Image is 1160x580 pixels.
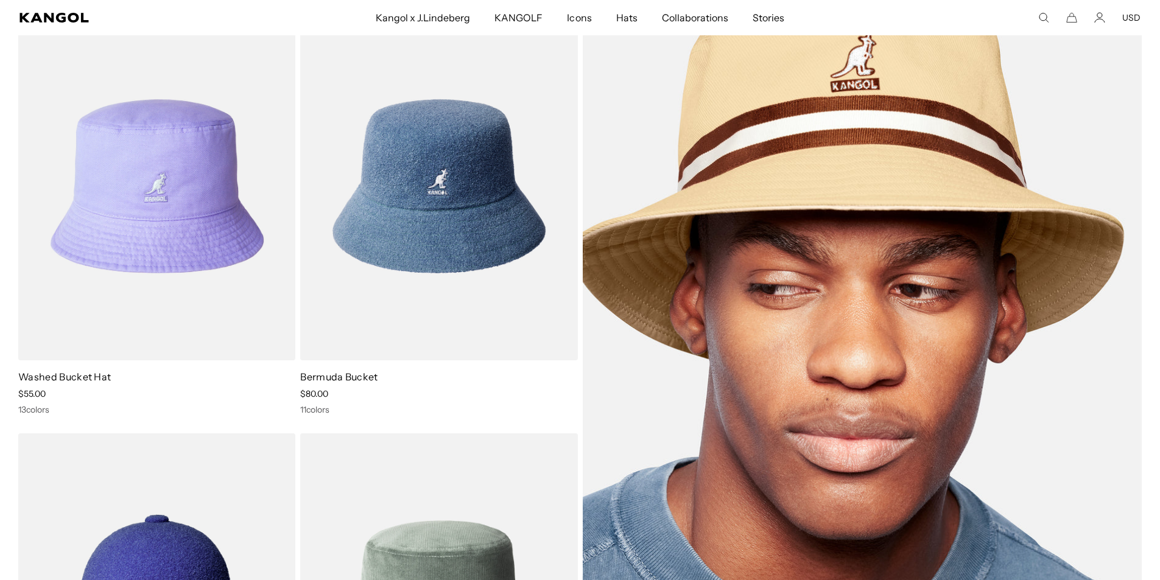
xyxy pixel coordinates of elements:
span: $80.00 [300,388,328,399]
img: Washed Bucket Hat [18,12,295,360]
button: Cart [1066,12,1077,23]
a: Washed Bucket Hat [18,371,111,383]
a: Kangol [19,13,248,23]
a: Bermuda Bucket [300,371,378,383]
a: Account [1094,12,1105,23]
summary: Search here [1038,12,1049,23]
div: 13 colors [18,404,295,415]
img: Bermuda Bucket [300,12,577,360]
button: USD [1122,12,1141,23]
div: 11 colors [300,404,577,415]
span: $55.00 [18,388,46,399]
